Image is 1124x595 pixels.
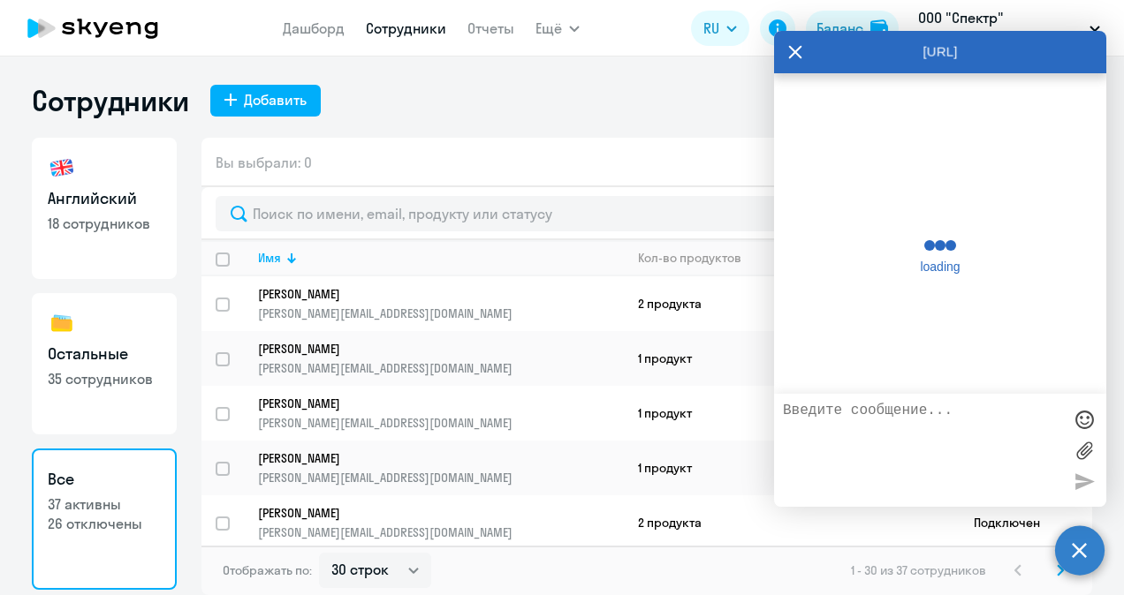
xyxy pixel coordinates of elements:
img: balance [870,19,888,37]
a: Остальные35 сотрудников [32,293,177,434]
a: Дашборд [283,19,345,37]
div: Кол-во продуктов [638,250,959,266]
label: Лимит 10 файлов [1071,437,1097,463]
p: [PERSON_NAME] [258,450,599,466]
p: 26 отключены [48,514,161,533]
a: Сотрудники [366,19,446,37]
span: RU [703,18,719,39]
a: Отчеты [467,19,514,37]
td: 2 продукта [624,495,960,550]
td: 1 продукт [624,386,960,441]
div: Баланс [816,18,863,39]
p: 37 активны [48,494,161,514]
a: Все37 активны26 отключены [32,448,177,590]
span: loading [774,260,1106,274]
td: 2 продукта [624,276,960,331]
p: [PERSON_NAME][EMAIL_ADDRESS][DOMAIN_NAME] [258,524,623,540]
p: [PERSON_NAME][EMAIL_ADDRESS][DOMAIN_NAME] [258,305,623,321]
td: 1 продукт [624,331,960,386]
td: 1 продукт [624,441,960,495]
span: Отображать по: [223,562,312,578]
span: Ещё [535,18,562,39]
div: Имя [258,250,623,266]
input: Поиск по имени, email, продукту или статусу [216,196,1078,231]
button: ООО "Спектр" Astrazeneca, СПЕКТР, ООО [909,7,1109,49]
span: Вы выбрали: 0 [216,152,312,173]
p: 35 сотрудников [48,369,161,388]
h3: Английский [48,187,161,210]
a: [PERSON_NAME][PERSON_NAME][EMAIL_ADDRESS][DOMAIN_NAME] [258,286,623,321]
h3: Остальные [48,343,161,365]
a: [PERSON_NAME][PERSON_NAME][EMAIL_ADDRESS][DOMAIN_NAME] [258,505,623,540]
p: [PERSON_NAME] [258,395,599,411]
button: Ещё [535,11,580,46]
img: english [48,154,76,182]
p: [PERSON_NAME][EMAIL_ADDRESS][DOMAIN_NAME] [258,360,623,376]
td: Подключен [960,495,1092,550]
a: [PERSON_NAME][PERSON_NAME][EMAIL_ADDRESS][DOMAIN_NAME] [258,341,623,376]
button: Балансbalance [806,11,899,46]
p: [PERSON_NAME][EMAIL_ADDRESS][DOMAIN_NAME] [258,470,623,486]
p: [PERSON_NAME][EMAIL_ADDRESS][DOMAIN_NAME] [258,415,623,431]
p: [PERSON_NAME] [258,505,599,521]
h3: Все [48,468,161,491]
h1: Сотрудники [32,83,189,118]
a: Английский18 сотрудников [32,138,177,279]
p: ООО "Спектр" Astrazeneca, СПЕКТР, ООО [918,7,1082,49]
div: Кол-во продуктов [638,250,741,266]
button: RU [691,11,749,46]
p: [PERSON_NAME] [258,341,599,357]
img: others [48,309,76,337]
a: [PERSON_NAME][PERSON_NAME][EMAIL_ADDRESS][DOMAIN_NAME] [258,450,623,486]
a: [PERSON_NAME][PERSON_NAME][EMAIL_ADDRESS][DOMAIN_NAME] [258,395,623,431]
div: Добавить [244,89,307,110]
div: Имя [258,250,281,266]
p: 18 сотрудников [48,214,161,233]
span: 1 - 30 из 37 сотрудников [851,562,986,578]
p: [PERSON_NAME] [258,286,599,302]
button: Добавить [210,85,321,117]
